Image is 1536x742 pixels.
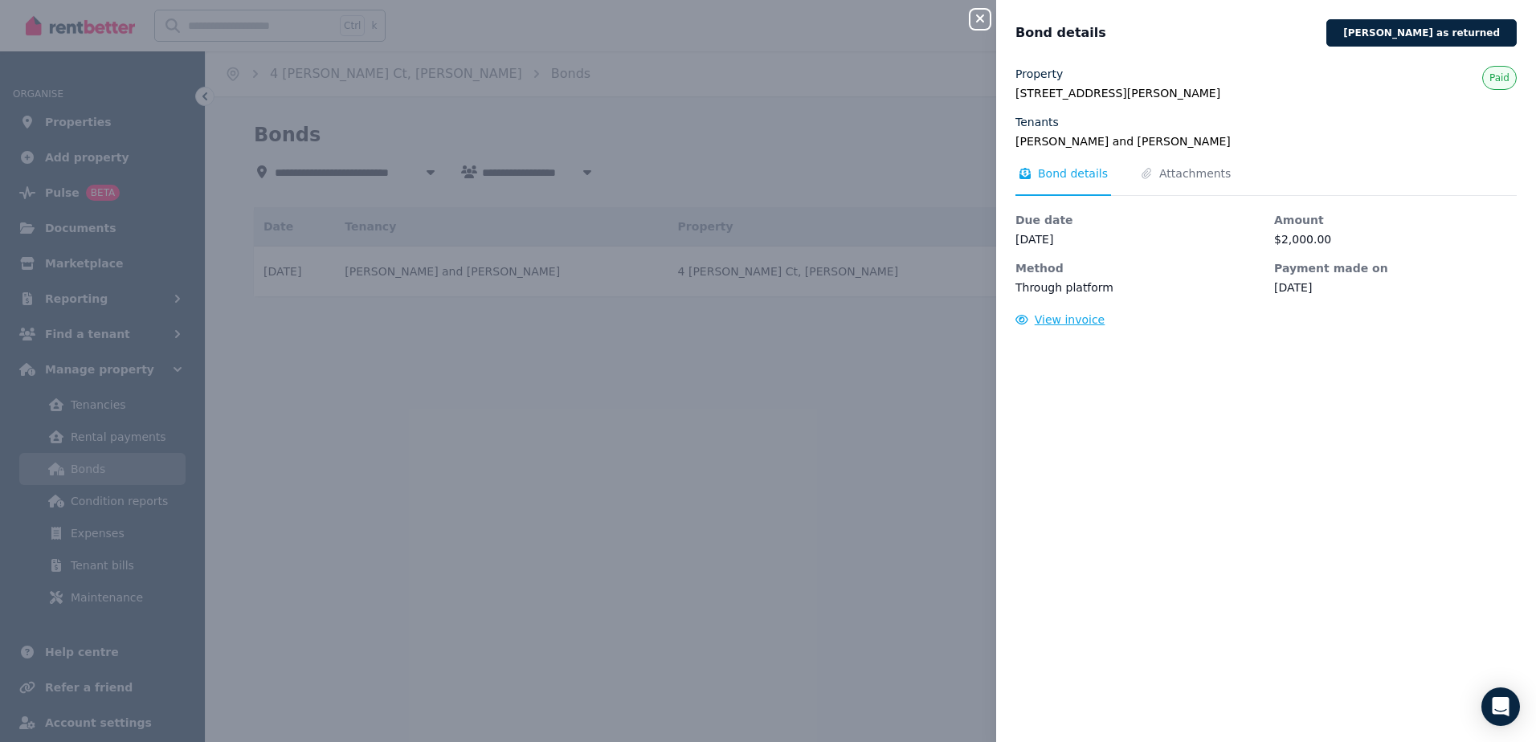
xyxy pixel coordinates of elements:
[1015,114,1059,130] label: Tenants
[1274,231,1517,247] dd: $2,000.00
[1015,165,1517,196] nav: Tabs
[1015,85,1517,101] legend: [STREET_ADDRESS][PERSON_NAME]
[1489,71,1509,84] span: Paid
[1015,260,1258,276] dt: Method
[1015,312,1105,328] button: View invoice
[1015,23,1106,43] span: Bond details
[1274,260,1517,276] dt: Payment made on
[1015,212,1258,228] dt: Due date
[1015,279,1258,296] dd: Through platform
[1274,279,1517,296] dd: [DATE]
[1035,313,1105,326] span: View invoice
[1015,133,1517,149] legend: [PERSON_NAME] and [PERSON_NAME]
[1481,687,1520,726] div: Open Intercom Messenger
[1015,231,1258,247] dd: [DATE]
[1038,165,1108,181] span: Bond details
[1274,212,1517,228] dt: Amount
[1326,19,1517,47] button: [PERSON_NAME] as returned
[1015,66,1063,82] label: Property
[1159,165,1231,181] span: Attachments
